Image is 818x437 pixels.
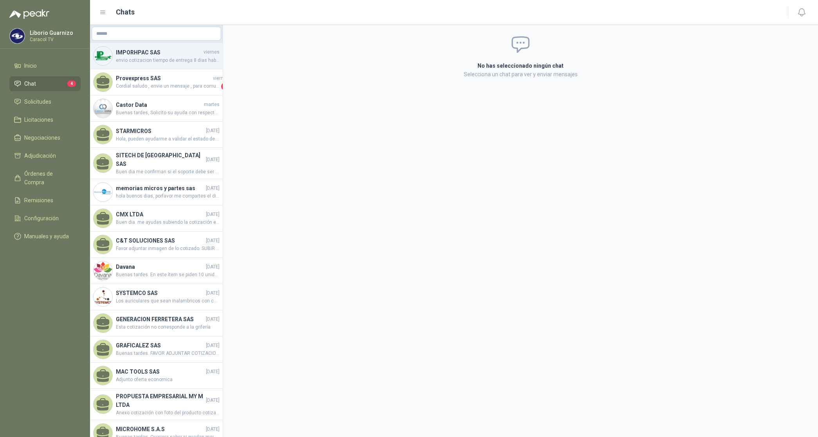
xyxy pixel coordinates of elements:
[116,367,204,376] h4: MAC TOOLS SAS
[9,148,81,163] a: Adjudicación
[9,229,81,244] a: Manuales y ayuda
[116,7,135,18] h1: Chats
[206,156,220,164] span: [DATE]
[9,9,49,19] img: Logo peakr
[90,148,223,179] a: SITECH DE [GEOGRAPHIC_DATA] SAS[DATE]Buen dia me confirman si el soporte debe ser marca Dairu o p...
[90,258,223,284] a: Company LogoDavana[DATE]Buenas tardes. En este ítem se piden 10 unidades, combinadas y/o alternat...
[206,211,220,218] span: [DATE]
[116,425,204,433] h4: MICROHOME S.A.S
[116,263,204,271] h4: Davana
[9,76,81,91] a: Chat4
[116,376,220,383] span: Adjunto oferta economica
[90,284,223,310] a: Company LogoSYSTEMCO SAS[DATE]Los auriculares que sean inalambricos con conexión a Bluetooth
[116,192,220,200] span: hola buenos dias, porfavor me compartes el diseño . quedo super atenta
[24,115,53,124] span: Licitaciones
[116,289,204,297] h4: SYSTEMCO SAS
[116,324,220,331] span: Esta cotización no corresponde a la grifería
[90,95,223,122] a: Company LogoCastor DatamartesBuenas tardes, Solicito su ayuda con respecto a la necesidad, Los in...
[94,47,112,65] img: Company Logo
[213,75,229,82] span: viernes
[94,183,112,201] img: Company Logo
[116,57,220,64] span: envio cotizacion tiempo de entrega 8 dias habiles
[94,288,112,306] img: Company Logo
[24,97,51,106] span: Solicitudes
[116,236,204,245] h4: C&T SOLUCIONES SAS
[384,61,657,70] h2: No has seleccionado ningún chat
[206,397,220,404] span: [DATE]
[116,210,204,219] h4: CMX LTDA
[206,290,220,297] span: [DATE]
[94,261,112,280] img: Company Logo
[206,426,220,433] span: [DATE]
[90,310,223,336] a: GENERACION FERRETERA SAS[DATE]Esta cotización no corresponde a la grifería
[24,232,69,241] span: Manuales y ayuda
[221,83,229,90] span: 1
[67,81,76,87] span: 4
[90,205,223,232] a: CMX LTDA[DATE]Buen dia. me ayudas subiendo la cotización en el formato de ustedes. Gracias
[116,127,204,135] h4: STARMICROS
[90,389,223,420] a: PROPUESTA EMPRESARIAL MY M LTDA[DATE]Anexo cotización con foto del producto cotizado
[9,193,81,208] a: Remisiones
[9,58,81,73] a: Inicio
[116,151,204,168] h4: SITECH DE [GEOGRAPHIC_DATA] SAS
[24,169,73,187] span: Órdenes de Compra
[9,112,81,127] a: Licitaciones
[116,184,204,192] h4: memorias micros y partes sas
[206,185,220,192] span: [DATE]
[116,83,220,90] span: Cordial saludo , envie un mensaje , para comunicarles que el producto llega en 30 dis, bajo odc, ...
[116,245,220,252] span: Favor adjuntar inmagen de lo cotizado. SUBIR COTIZACION EN SU FORMATO
[206,237,220,245] span: [DATE]
[116,48,202,57] h4: IMPORHPAC SAS
[116,168,220,176] span: Buen dia me confirman si el soporte debe ser marca Dairu o podemos cotizar las que tengamos dispo...
[116,101,202,109] h4: Castor Data
[94,99,112,118] img: Company Logo
[24,214,59,223] span: Configuración
[116,74,211,83] h4: Provexpress SAS
[206,368,220,376] span: [DATE]
[206,342,220,349] span: [DATE]
[30,37,79,42] p: Caracol TV
[24,196,53,205] span: Remisiones
[9,211,81,226] a: Configuración
[206,316,220,323] span: [DATE]
[90,43,223,69] a: Company LogoIMPORHPAC SASviernesenvio cotizacion tiempo de entrega 8 dias habiles
[116,341,204,350] h4: GRAFICALEZ SAS
[90,232,223,258] a: C&T SOLUCIONES SAS[DATE]Favor adjuntar inmagen de lo cotizado. SUBIR COTIZACION EN SU FORMATO
[90,363,223,389] a: MAC TOOLS SAS[DATE]Adjunto oferta economica
[116,219,220,226] span: Buen dia. me ayudas subiendo la cotización en el formato de ustedes. Gracias
[9,94,81,109] a: Solicitudes
[206,127,220,135] span: [DATE]
[90,122,223,148] a: STARMICROS[DATE]Hola, pueden ayudarme a validar el estado de entrega pedido 4510001845 por 5 MODE...
[204,49,220,56] span: viernes
[30,30,79,36] p: Liborio Guarnizo
[90,69,223,95] a: Provexpress SASviernesCordial saludo , envie un mensaje , para comunicarles que el producto llega...
[116,109,220,117] span: Buenas tardes, Solicito su ayuda con respecto a la necesidad, Los ing. me preguntan para que aire...
[10,29,25,43] img: Company Logo
[204,101,220,108] span: martes
[206,263,220,271] span: [DATE]
[116,271,220,279] span: Buenas tardes. En este ítem se piden 10 unidades, combinadas y/o alternativa para entregar las 10...
[116,135,220,143] span: Hola, pueden ayudarme a validar el estado de entrega pedido 4510001845 por 5 MODEM 4G MW43TM LTE ...
[9,166,81,190] a: Órdenes de Compra
[24,61,37,70] span: Inicio
[116,297,220,305] span: Los auriculares que sean inalambricos con conexión a Bluetooth
[116,315,204,324] h4: GENERACION FERRETERA SAS
[24,133,60,142] span: Negociaciones
[116,409,220,417] span: Anexo cotización con foto del producto cotizado
[384,70,657,79] p: Selecciona un chat para ver y enviar mensajes
[24,151,56,160] span: Adjudicación
[116,392,204,409] h4: PROPUESTA EMPRESARIAL MY M LTDA
[90,336,223,363] a: GRAFICALEZ SAS[DATE]Buenas tardes. FAVOR ADJUNTAR COTIZACION EN SU FORMATO
[24,79,36,88] span: Chat
[116,350,220,357] span: Buenas tardes. FAVOR ADJUNTAR COTIZACION EN SU FORMATO
[90,179,223,205] a: Company Logomemorias micros y partes sas[DATE]hola buenos dias, porfavor me compartes el diseño ....
[9,130,81,145] a: Negociaciones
